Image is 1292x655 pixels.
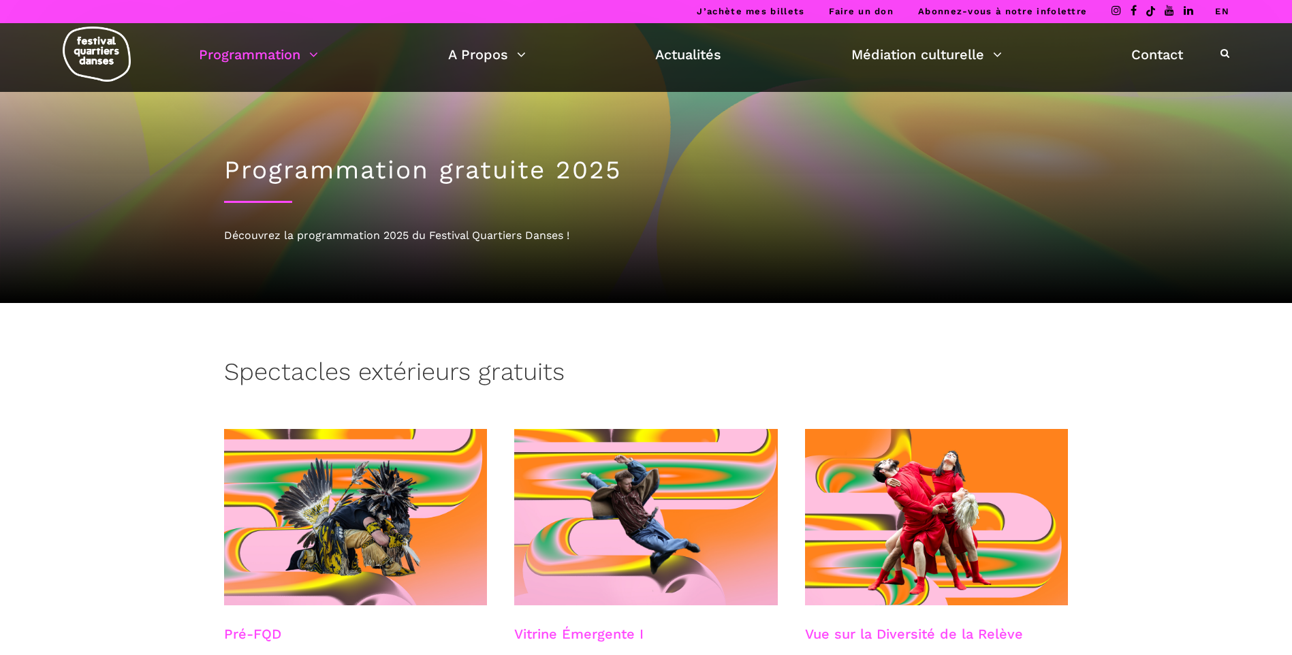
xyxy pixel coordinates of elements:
a: J’achète mes billets [697,6,804,16]
div: Découvrez la programmation 2025 du Festival Quartiers Danses ! [224,227,1069,244]
a: Abonnez-vous à notre infolettre [918,6,1087,16]
h1: Programmation gratuite 2025 [224,155,1069,185]
a: EN [1215,6,1229,16]
a: Médiation culturelle [851,43,1002,66]
h3: Spectacles extérieurs gratuits [224,357,565,392]
img: logo-fqd-med [63,27,131,82]
a: A Propos [448,43,526,66]
a: Programmation [199,43,318,66]
a: Contact [1131,43,1183,66]
a: Actualités [655,43,721,66]
a: Faire un don [829,6,894,16]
